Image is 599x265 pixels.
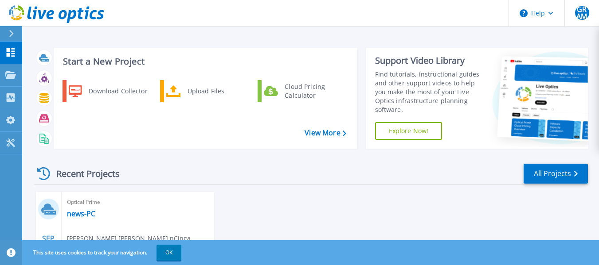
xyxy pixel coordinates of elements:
h3: Start a New Project [63,57,346,66]
a: Explore Now! [375,122,442,140]
span: GRAM [575,6,589,20]
div: Support Video Library [375,55,485,66]
a: Download Collector [63,80,153,102]
a: View More [305,129,346,137]
span: This site uses cookies to track your navigation. [24,245,181,261]
div: Find tutorials, instructional guides and other support videos to help you make the most of your L... [375,70,485,114]
div: Cloud Pricing Calculator [280,82,346,100]
button: OK [157,245,181,261]
span: [PERSON_NAME] [PERSON_NAME] , nCinga Innovations [67,234,214,253]
a: Cloud Pricing Calculator [258,80,348,102]
span: Optical Prime [67,197,209,207]
a: Upload Files [160,80,251,102]
div: Recent Projects [34,163,132,184]
div: Upload Files [183,82,249,100]
div: Download Collector [84,82,151,100]
a: news-PC [67,209,95,218]
a: All Projects [524,164,588,184]
div: SEP 2025 [40,232,57,265]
